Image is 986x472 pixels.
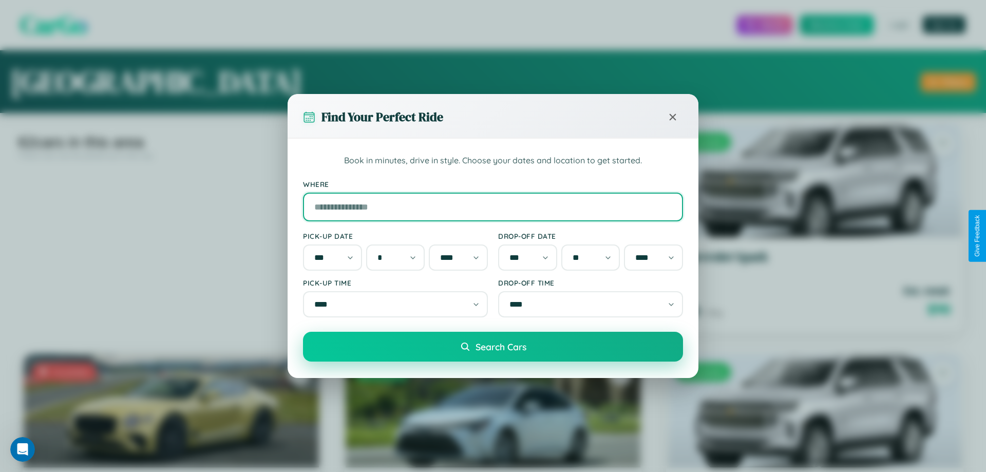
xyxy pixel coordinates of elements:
[303,332,683,362] button: Search Cars
[303,232,488,240] label: Pick-up Date
[321,108,443,125] h3: Find Your Perfect Ride
[303,278,488,287] label: Pick-up Time
[476,341,526,352] span: Search Cars
[498,278,683,287] label: Drop-off Time
[303,180,683,188] label: Where
[303,154,683,167] p: Book in minutes, drive in style. Choose your dates and location to get started.
[498,232,683,240] label: Drop-off Date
